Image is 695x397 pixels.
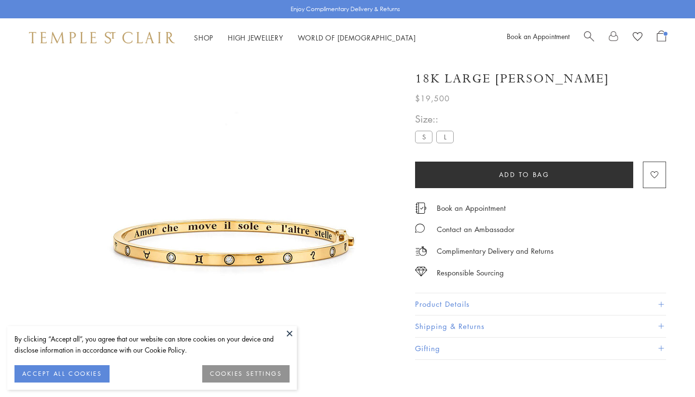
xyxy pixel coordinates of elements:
button: COOKIES SETTINGS [202,365,290,383]
div: Responsible Sourcing [437,267,504,279]
img: icon_sourcing.svg [415,267,427,276]
button: Product Details [415,293,666,315]
img: MessageIcon-01_2.svg [415,223,425,233]
a: Search [584,30,594,45]
p: Enjoy Complimentary Delivery & Returns [291,4,400,14]
a: Open Shopping Bag [657,30,666,45]
a: World of [DEMOGRAPHIC_DATA]World of [DEMOGRAPHIC_DATA] [298,33,416,42]
span: $19,500 [415,92,450,105]
label: L [436,131,454,143]
a: High JewelleryHigh Jewellery [228,33,283,42]
nav: Main navigation [194,32,416,44]
div: By clicking “Accept all”, you agree that our website can store cookies on your device and disclos... [14,333,290,356]
a: ShopShop [194,33,213,42]
button: Shipping & Returns [415,315,666,337]
img: icon_appointment.svg [415,203,427,214]
a: Book an Appointment [437,203,506,213]
button: Gifting [415,338,666,359]
img: Temple St. Clair [29,32,175,43]
img: icon_delivery.svg [415,245,427,257]
button: Add to bag [415,162,633,188]
img: B71825-ASTRIDSM [63,57,401,395]
label: S [415,131,432,143]
p: Complimentary Delivery and Returns [437,245,554,257]
button: ACCEPT ALL COOKIES [14,365,110,383]
a: Book an Appointment [507,31,570,41]
div: Contact an Ambassador [437,223,514,235]
iframe: Gorgias live chat messenger [647,352,685,387]
a: View Wishlist [633,30,642,45]
span: Add to bag [499,169,550,180]
span: Size:: [415,111,458,127]
h1: 18K Large [PERSON_NAME] [415,70,609,87]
